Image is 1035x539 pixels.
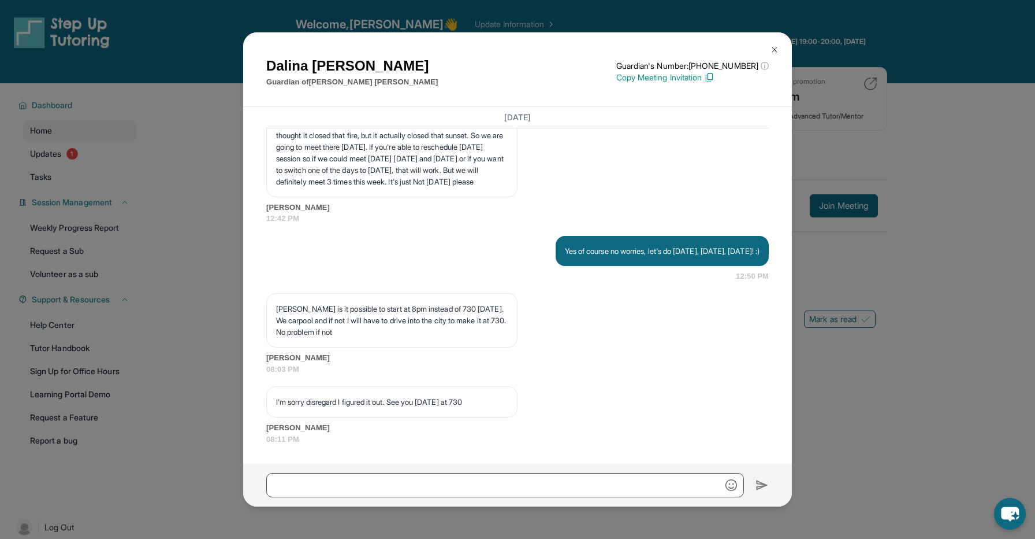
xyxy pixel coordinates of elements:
h3: [DATE] [266,112,769,123]
p: Yes of course no worries, let's do [DATE], [DATE], [DATE]! :) [565,245,760,257]
h1: Dalina [PERSON_NAME] [266,56,438,76]
p: Hi [PERSON_NAME]. I hate to ask you this, but [DATE] is my mom's birthday and me and my family wa... [276,106,508,187]
span: 12:42 PM [266,213,769,224]
p: Guardian of [PERSON_NAME] [PERSON_NAME] [266,76,438,88]
span: ⓘ [761,60,769,72]
span: [PERSON_NAME] [266,422,769,434]
img: Close Icon [770,45,779,54]
span: 08:11 PM [266,434,769,445]
p: [PERSON_NAME] is it possible to start at 8pm instead of 730 [DATE]. We carpool and if not I will ... [276,303,508,338]
span: 12:50 PM [736,271,769,282]
p: Guardian's Number: [PHONE_NUMBER] [616,60,769,72]
img: Send icon [755,478,769,492]
button: chat-button [994,498,1026,530]
p: I'm sorry disregard I figured it out. See you [DATE] at 730 [276,396,508,408]
span: [PERSON_NAME] [266,352,769,364]
span: 08:03 PM [266,364,769,375]
img: Emoji [725,479,737,491]
span: [PERSON_NAME] [266,202,769,213]
img: Copy Icon [704,72,714,83]
p: Copy Meeting Invitation [616,72,769,83]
